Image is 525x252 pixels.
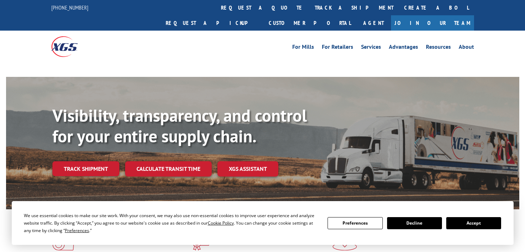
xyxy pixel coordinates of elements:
a: Join Our Team [391,15,474,31]
button: Accept [446,217,501,229]
a: Advantages [389,44,418,52]
a: Calculate transit time [125,161,212,177]
a: Request a pickup [160,15,263,31]
a: Agent [356,15,391,31]
div: Cookie Consent Prompt [12,201,514,245]
div: We use essential cookies to make our site work. With your consent, we may also use non-essential ... [24,212,319,234]
b: Visibility, transparency, and control for your entire supply chain. [52,104,307,147]
a: For Mills [292,44,314,52]
a: [PHONE_NUMBER] [51,4,88,11]
a: Customer Portal [263,15,356,31]
a: Resources [426,44,451,52]
button: Decline [387,217,442,229]
a: XGS ASSISTANT [217,161,278,177]
a: For Retailers [322,44,353,52]
span: Preferences [65,227,89,233]
a: Track shipment [52,161,119,176]
span: Cookie Policy [208,220,234,226]
button: Preferences [328,217,382,229]
a: Services [361,44,381,52]
a: About [459,44,474,52]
